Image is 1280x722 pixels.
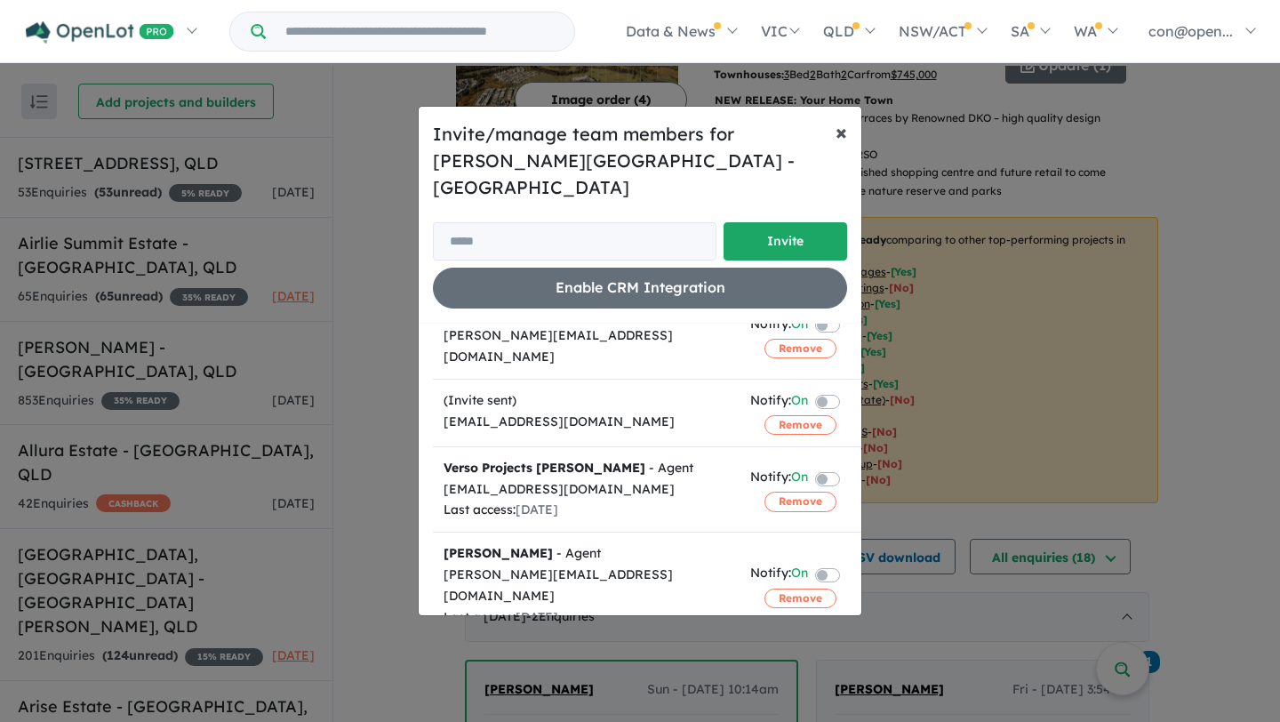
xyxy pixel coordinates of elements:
span: On [791,563,808,587]
strong: [PERSON_NAME] [444,545,553,561]
div: [EMAIL_ADDRESS][DOMAIN_NAME] [444,479,729,501]
button: Remove [764,492,836,511]
div: Notify: [750,563,808,587]
div: Last access: [444,500,729,521]
div: - Agent [444,543,729,565]
button: Invite [724,222,847,261]
img: Openlot PRO Logo White [26,21,174,44]
span: [DATE] [516,609,558,625]
span: On [791,467,808,491]
strong: Verso Projects [PERSON_NAME] [444,460,645,476]
input: Try estate name, suburb, builder or developer [269,12,571,51]
div: Notify: [750,390,808,414]
span: con@open... [1148,22,1233,40]
div: - Agent [444,458,729,479]
div: [PERSON_NAME][EMAIL_ADDRESS][DOMAIN_NAME] [444,565,729,607]
div: Last access: [444,607,729,629]
button: Remove [764,589,836,608]
div: (Invite sent) [444,390,729,412]
div: Notify: [750,467,808,491]
span: On [791,390,808,414]
span: × [836,118,847,145]
div: [PERSON_NAME][EMAIL_ADDRESS][DOMAIN_NAME] [444,325,729,368]
button: Enable CRM Integration [433,268,847,308]
span: [DATE] [516,501,558,517]
button: Remove [764,339,836,358]
button: Remove [764,415,836,435]
div: Notify: [750,314,808,338]
h5: Invite/manage team members for [PERSON_NAME][GEOGRAPHIC_DATA] - [GEOGRAPHIC_DATA] [433,121,847,201]
span: On [791,314,808,338]
div: [EMAIL_ADDRESS][DOMAIN_NAME] [444,412,729,433]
